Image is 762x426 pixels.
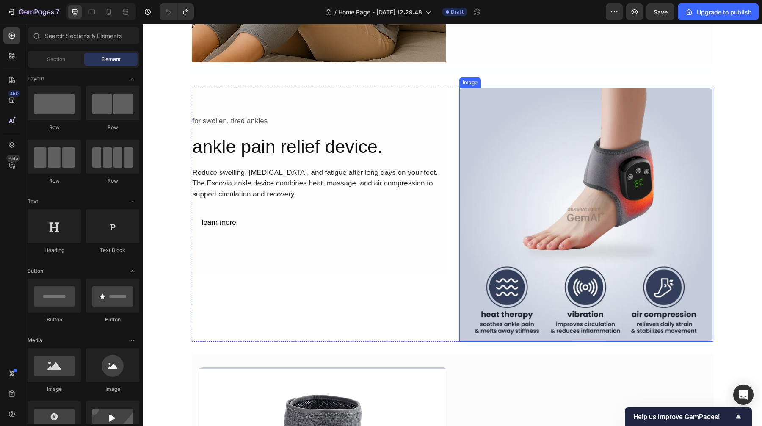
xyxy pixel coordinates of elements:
div: 450 [8,90,20,97]
button: 7 [3,3,63,20]
div: Open Intercom Messenger [733,385,754,405]
div: Undo/Redo [160,3,194,20]
button: Save [646,3,674,20]
div: Row [86,177,139,185]
div: Button [28,316,81,324]
iframe: Design area [143,24,762,426]
span: Help us improve GemPages! [633,413,733,421]
img: Alt image [317,64,571,318]
div: Text Block [86,246,139,254]
span: Text [28,198,38,205]
span: Layout [28,75,44,83]
span: / [334,8,337,17]
div: Row [28,124,81,131]
button: Upgrade to publish [678,3,759,20]
span: Save [654,8,668,16]
div: Upgrade to publish [685,8,751,17]
div: Heading [28,246,81,254]
p: 7 [55,7,59,17]
span: Toggle open [126,72,139,86]
button: Show survey - Help us improve GemPages! [633,412,743,422]
div: Image [86,385,139,393]
div: Beta [6,155,20,162]
span: Home Page - [DATE] 12:29:48 [338,8,422,17]
div: Image [318,55,337,63]
div: Row [28,177,81,185]
input: Search Sections & Elements [28,27,139,44]
span: Toggle open [126,334,139,347]
div: Button [86,316,139,324]
span: Toggle open [126,264,139,278]
div: Image [28,385,81,393]
span: Section [47,55,65,63]
span: Media [28,337,42,344]
div: Row [86,124,139,131]
span: Draft [451,8,464,16]
span: Button [28,267,43,275]
span: Toggle open [126,195,139,208]
span: Element [101,55,121,63]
